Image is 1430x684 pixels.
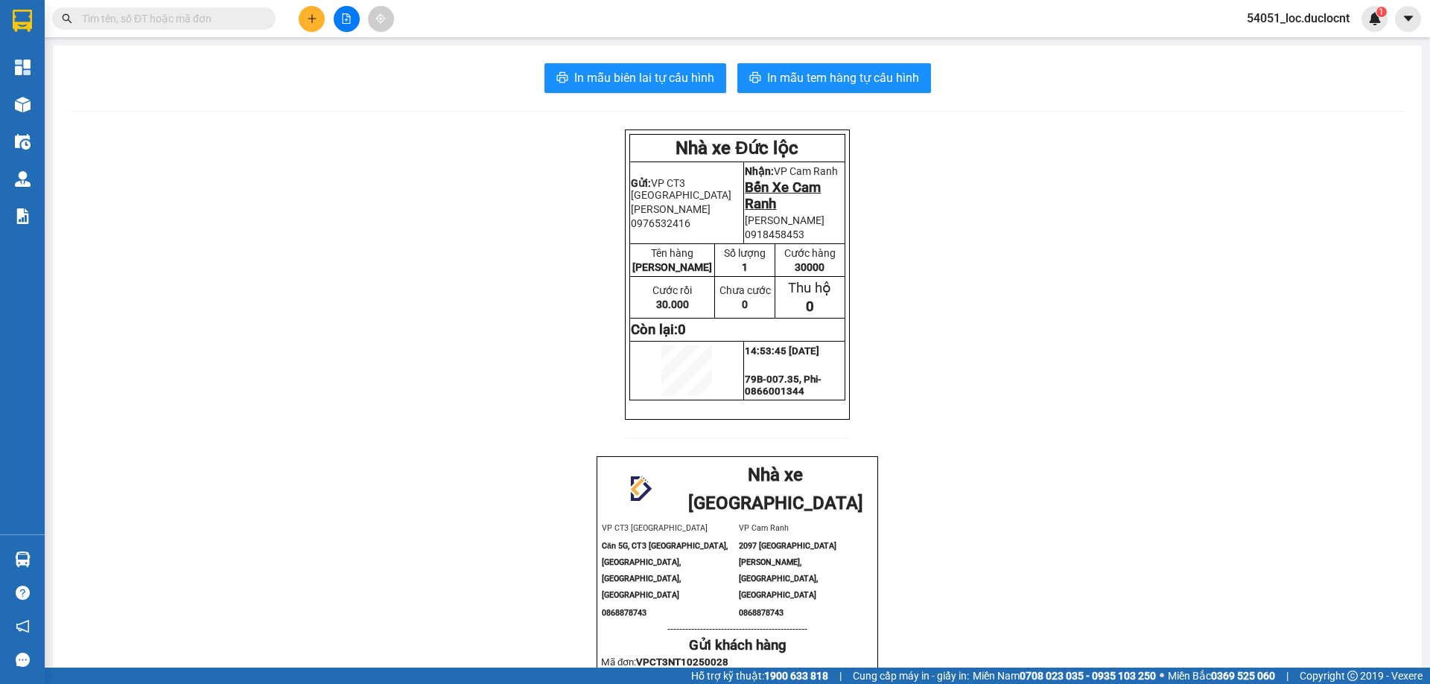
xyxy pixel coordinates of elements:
span: 0868878743 [602,608,646,618]
span: 0868878743 [739,608,784,618]
span: file-add [341,13,352,24]
span: Căn 5G, CT3 [GEOGRAPHIC_DATA], [GEOGRAPHIC_DATA], [GEOGRAPHIC_DATA], [GEOGRAPHIC_DATA] [602,541,728,600]
span: Thu hộ [788,280,831,296]
img: dashboard-icon [15,60,31,75]
span: | [839,668,842,684]
span: Cung cấp máy in - giấy in: [853,668,969,684]
img: warehouse-icon [15,171,31,187]
span: plus [307,13,317,24]
p: Cước rồi [631,284,714,296]
p: Chưa cước [716,284,774,296]
strong: Nhà xe Đức lộc [676,138,798,159]
span: 0976532416 [631,217,690,229]
span: VP CT3 [GEOGRAPHIC_DATA] [631,177,731,201]
img: warehouse-icon [15,97,31,112]
button: file-add [334,6,360,32]
span: search [62,13,72,24]
span: 1 [1379,7,1384,17]
span: notification [16,619,30,633]
strong: Nhận: [745,165,774,177]
span: [PERSON_NAME] [631,203,711,215]
button: printerIn mẫu biên lai tự cấu hình [544,63,726,93]
strong: Gửi: [631,177,651,189]
span: question-circle [16,586,30,600]
strong: Gửi khách hàng [689,637,786,653]
span: 0 [806,298,814,315]
span: VP CT3 [GEOGRAPHIC_DATA] [602,523,708,533]
strong: 0369 525 060 [1211,670,1275,682]
span: 14:53:45 [DATE] [745,345,819,357]
p: Cước hàng [776,247,844,259]
span: 0 [742,298,748,310]
button: caret-down [1395,6,1421,32]
button: printerIn mẫu tem hàng tự cấu hình [737,63,931,93]
span: 79B-007.35, Phi- 0866001344 [745,374,822,397]
span: In mẫu biên lai tự cấu hình [574,68,714,87]
span: [PERSON_NAME] [745,214,824,226]
span: Bến Xe Cam Ranh [745,179,821,212]
span: 0 [678,322,686,338]
button: aim [368,6,394,32]
span: Miền Nam [973,668,1156,684]
img: solution-icon [15,208,31,224]
span: VP Cam Ranh [739,523,789,533]
span: Mã đơn: [601,656,728,668]
span: VP Cam Ranh [774,165,838,177]
img: logo-vxr [13,10,32,32]
strong: 1900 633 818 [764,670,828,682]
input: Tìm tên, số ĐT hoặc mã đơn [82,10,258,27]
span: In mẫu tem hàng tự cấu hình [767,68,919,87]
span: printer [556,71,568,86]
p: ----------------------------------------------- [601,623,874,635]
strong: Nhà xe [GEOGRAPHIC_DATA] [688,464,863,514]
strong: 0708 023 035 - 0935 103 250 [1020,670,1156,682]
span: message [16,653,30,667]
span: Miền Bắc [1168,668,1275,684]
span: 30.000 [656,298,689,310]
img: warehouse-icon [15,552,31,567]
span: 0918458453 [745,228,804,240]
span: printer [749,71,761,86]
sup: 1 [1376,7,1387,17]
span: 54051_loc.duclocnt [1235,9,1361,28]
span: ⚪️ [1160,673,1164,679]
strong: Còn lại: [631,322,686,338]
button: plus [299,6,325,32]
img: icon-new-feature [1368,12,1382,25]
span: aim [375,13,386,24]
span: copyright [1347,671,1358,681]
img: logo [615,465,664,514]
p: Tên hàng [631,247,714,259]
p: Số lượng [716,247,774,259]
span: VPCT3NT10250028 [636,656,728,668]
span: Hỗ trợ kỹ thuật: [691,668,828,684]
span: [PERSON_NAME] [632,261,712,273]
span: 1 [742,261,748,273]
span: caret-down [1402,12,1415,25]
span: | [1286,668,1288,684]
img: warehouse-icon [15,134,31,150]
span: 2097 [GEOGRAPHIC_DATA][PERSON_NAME], [GEOGRAPHIC_DATA], [GEOGRAPHIC_DATA] [739,541,836,600]
span: 30000 [795,261,824,273]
